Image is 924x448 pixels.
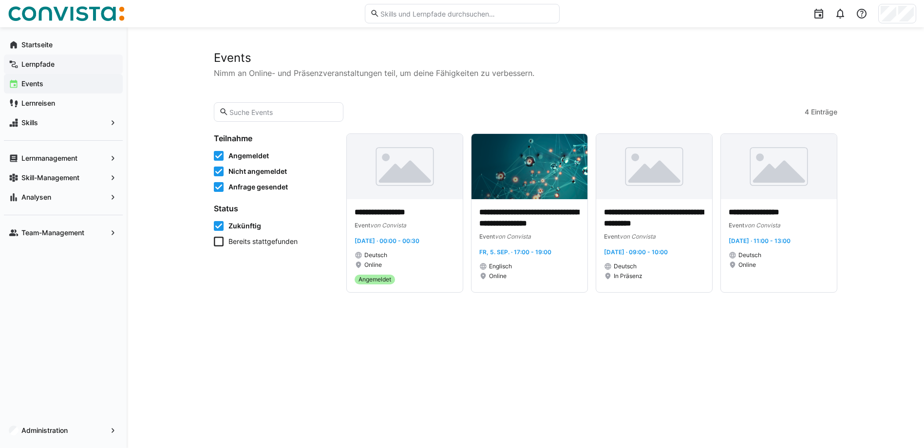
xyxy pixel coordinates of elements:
img: image [596,134,712,199]
span: Deutsch [614,262,637,270]
span: Fr, 5. Sep. · 17:00 - 19:00 [479,248,551,256]
span: Nicht angemeldet [228,167,287,176]
span: von Convista [495,233,531,240]
span: [DATE] · 11:00 - 13:00 [729,237,791,244]
span: von Convista [744,222,780,229]
span: Einträge [811,107,837,117]
h2: Events [214,51,837,65]
span: In Präsenz [614,272,642,280]
span: 4 [805,107,809,117]
h4: Teilnahme [214,133,335,143]
span: Event [355,222,370,229]
input: Skills und Lernpfade durchsuchen… [379,9,554,18]
span: [DATE] · 00:00 - 00:30 [355,237,419,244]
span: Online [364,261,382,269]
span: Event [729,222,744,229]
p: Nimm an Online- und Präsenzveranstaltungen teil, um deine Fähigkeiten zu verbessern. [214,67,837,79]
img: image [721,134,837,199]
input: Suche Events [228,108,338,116]
img: image [347,134,463,199]
span: Online [738,261,756,269]
span: Bereits stattgefunden [228,237,298,246]
span: Event [604,233,620,240]
span: Angemeldet [228,151,269,161]
span: Event [479,233,495,240]
span: von Convista [370,222,406,229]
span: Deutsch [364,251,387,259]
span: von Convista [620,233,656,240]
h4: Status [214,204,335,213]
span: Anfrage gesendet [228,182,288,192]
span: Deutsch [738,251,761,259]
span: Angemeldet [358,276,391,283]
span: [DATE] · 09:00 - 10:00 [604,248,668,256]
img: image [471,134,587,199]
span: Online [489,272,507,280]
span: Englisch [489,262,512,270]
span: Zukünftig [228,221,261,231]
